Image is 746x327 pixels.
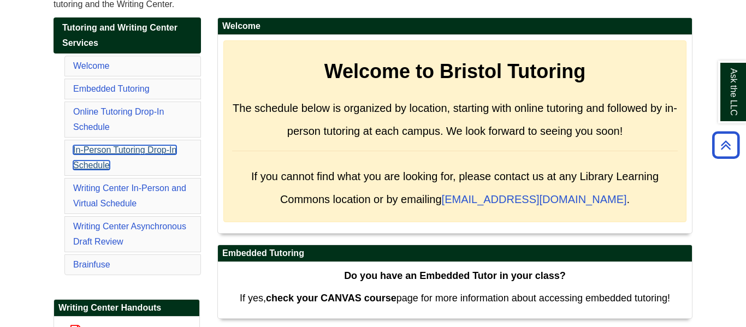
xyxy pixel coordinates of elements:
strong: Do you have an Embedded Tutor in your class? [344,270,566,281]
span: The schedule below is organized by location, starting with online tutoring and followed by in-per... [233,102,677,137]
span: If you cannot find what you are looking for, please contact us at any Library Learning Commons lo... [251,170,659,205]
a: Writing Center In-Person and Virtual Schedule [73,183,186,208]
span: If yes, page for more information about accessing embedded tutoring! [240,293,670,304]
h2: Embedded Tutoring [218,245,692,262]
a: Embedded Tutoring [73,84,150,93]
h2: Writing Center Handouts [54,300,199,317]
span: Tutoring and Writing Center Services [62,23,177,47]
strong: Welcome to Bristol Tutoring [324,60,586,82]
a: Brainfuse [73,260,110,269]
a: Online Tutoring Drop-In Schedule [73,107,164,132]
a: [EMAIL_ADDRESS][DOMAIN_NAME] [442,193,627,205]
a: Writing Center Asynchronous Draft Review [73,222,186,246]
strong: check your CANVAS course [266,293,396,304]
a: Tutoring and Writing Center Services [54,17,201,53]
a: Back to Top [708,138,743,152]
a: Welcome [73,61,109,70]
a: In-Person Tutoring Drop-In Schedule [73,145,176,170]
h2: Welcome [218,18,692,35]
